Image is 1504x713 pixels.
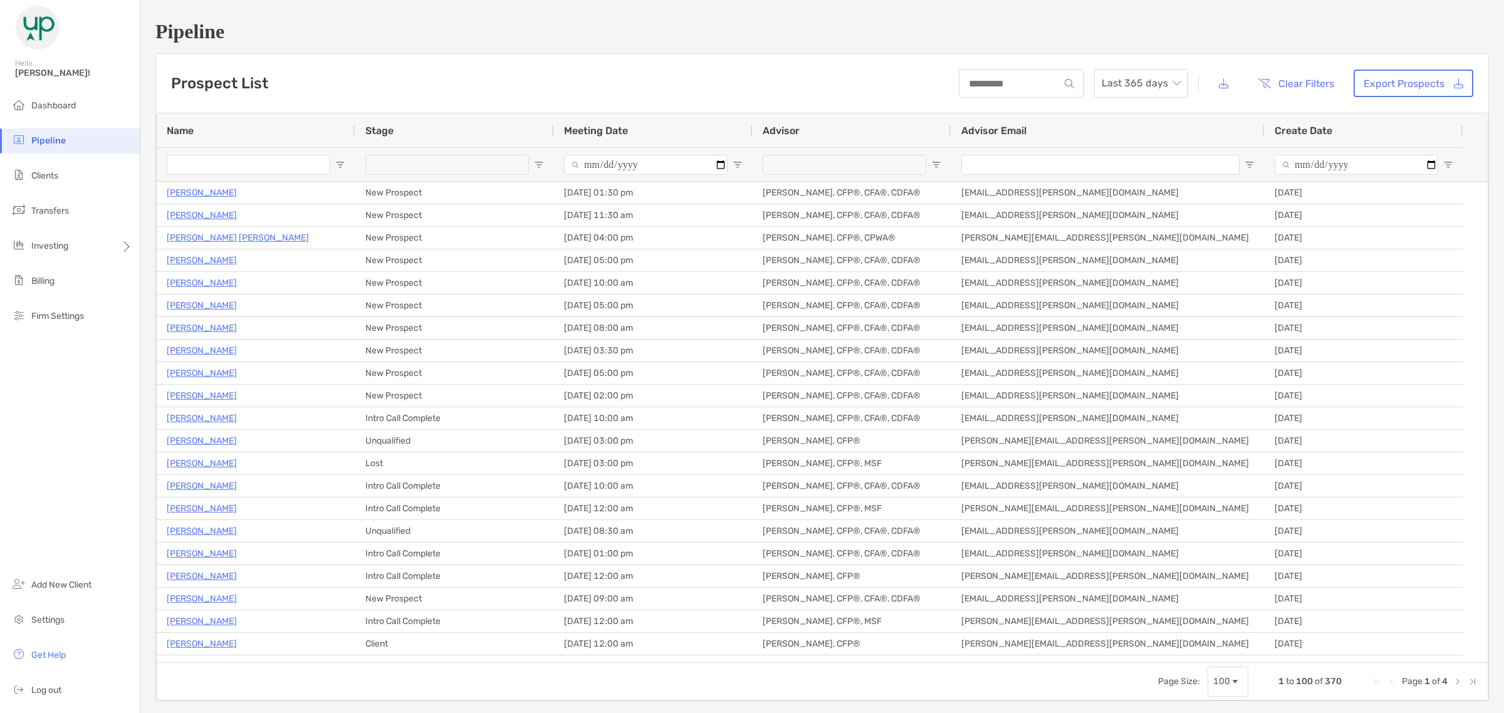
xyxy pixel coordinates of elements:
button: Open Filter Menu [931,160,941,170]
div: Last Page [1468,677,1478,687]
div: [PERSON_NAME], CFP®, CFA®, CDFA® [753,362,951,384]
h3: Prospect List [171,75,268,92]
div: New Prospect [355,272,554,294]
div: [EMAIL_ADDRESS][PERSON_NAME][DOMAIN_NAME] [951,317,1265,339]
span: Page [1402,676,1423,687]
div: 100 [1213,676,1230,687]
a: [PERSON_NAME] [167,455,237,471]
div: [PERSON_NAME][EMAIL_ADDRESS][PERSON_NAME][DOMAIN_NAME] [951,633,1265,655]
div: [PERSON_NAME], CFP®, CFA®, CDFA® [753,204,951,226]
div: [DATE] 12:00 am [554,565,753,587]
div: [DATE] [1265,362,1463,384]
img: clients icon [11,167,26,182]
span: Transfers [31,206,69,216]
div: [PERSON_NAME], CFP®, CFA®, CDFA® [753,407,951,429]
a: [PERSON_NAME] [167,523,237,539]
p: [PERSON_NAME] [167,343,237,358]
span: Name [167,125,194,137]
span: Get Help [31,650,66,660]
button: Clear Filters [1248,70,1344,97]
div: [DATE] [1265,588,1463,610]
div: [EMAIL_ADDRESS][PERSON_NAME][DOMAIN_NAME] [951,294,1265,316]
div: [DATE] 10:00 am [554,475,753,497]
div: Page Size [1208,667,1248,697]
div: [DATE] 03:00 pm [554,452,753,474]
div: First Page [1372,677,1382,687]
div: Next Page [1453,677,1463,687]
a: [PERSON_NAME] [167,320,237,336]
div: Intro Call Complete [355,407,554,429]
p: [PERSON_NAME] [167,501,237,516]
div: [DATE] 03:00 pm [554,655,753,677]
span: Billing [31,276,55,286]
div: [PERSON_NAME], CFP®, CFA®, CDFA® [753,543,951,565]
div: [DATE] [1265,317,1463,339]
div: [EMAIL_ADDRESS][PERSON_NAME][DOMAIN_NAME] [951,588,1265,610]
img: Zoe Logo [15,5,60,50]
div: New Prospect [355,385,554,407]
div: [EMAIL_ADDRESS][PERSON_NAME][DOMAIN_NAME] [951,340,1265,362]
a: [PERSON_NAME] [167,207,237,223]
span: of [1315,676,1323,687]
div: [DATE] [1265,340,1463,362]
span: Meeting Date [564,125,628,137]
img: dashboard icon [11,97,26,112]
img: add_new_client icon [11,576,26,591]
div: [PERSON_NAME][EMAIL_ADDRESS][PERSON_NAME][DOMAIN_NAME] [951,565,1265,587]
p: [PERSON_NAME] [167,252,237,268]
div: New Prospect [355,182,554,204]
a: [PERSON_NAME] [167,658,237,674]
span: 1 [1424,676,1430,687]
a: [PERSON_NAME] [167,613,237,629]
div: [EMAIL_ADDRESS][PERSON_NAME][DOMAIN_NAME] [951,520,1265,542]
a: [PERSON_NAME] [167,185,237,200]
div: [DATE] [1265,249,1463,271]
div: [DATE] [1265,227,1463,249]
p: [PERSON_NAME] [PERSON_NAME] [167,230,309,246]
a: [PERSON_NAME] [167,636,237,652]
img: investing icon [11,237,26,252]
div: [DATE] [1265,520,1463,542]
a: [PERSON_NAME] [167,591,237,606]
div: [DATE] [1265,407,1463,429]
span: Dashboard [31,100,76,111]
span: Investing [31,241,68,251]
span: Advisor Email [961,125,1026,137]
div: Intro Call Complete [355,610,554,632]
a: [PERSON_NAME] [167,365,237,381]
span: to [1286,676,1294,687]
img: pipeline icon [11,132,26,147]
div: [DATE] [1265,633,1463,655]
div: [DATE] [1265,475,1463,497]
a: [PERSON_NAME] [167,388,237,403]
div: [EMAIL_ADDRESS][PERSON_NAME][DOMAIN_NAME] [951,204,1265,226]
div: [PERSON_NAME][EMAIL_ADDRESS][PERSON_NAME][DOMAIN_NAME] [951,452,1265,474]
div: [EMAIL_ADDRESS][PERSON_NAME][DOMAIN_NAME] [951,655,1265,677]
div: [DATE] [1265,272,1463,294]
p: [PERSON_NAME] [167,546,237,561]
div: Client [355,633,554,655]
div: [DATE] 03:00 pm [554,430,753,452]
div: [DATE] [1265,294,1463,316]
div: [PERSON_NAME], CFP® [753,565,951,587]
div: Previous Page [1387,677,1397,687]
img: transfers icon [11,202,26,217]
div: New Prospect [355,340,554,362]
span: Advisor [763,125,800,137]
a: [PERSON_NAME] [167,298,237,313]
div: [PERSON_NAME], CFP®, MSF [753,452,951,474]
span: 370 [1325,676,1342,687]
div: [PERSON_NAME][EMAIL_ADDRESS][PERSON_NAME][DOMAIN_NAME] [951,497,1265,519]
div: [PERSON_NAME], CFP®, CFA®, CDFA® [753,317,951,339]
div: Intro Call Complete [355,565,554,587]
div: [DATE] [1265,497,1463,519]
span: Clients [31,170,58,181]
div: [PERSON_NAME], CFP®, CPWA® [753,227,951,249]
div: [DATE] 03:30 pm [554,340,753,362]
div: [DATE] [1265,204,1463,226]
div: [PERSON_NAME][EMAIL_ADDRESS][PERSON_NAME][DOMAIN_NAME] [951,430,1265,452]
